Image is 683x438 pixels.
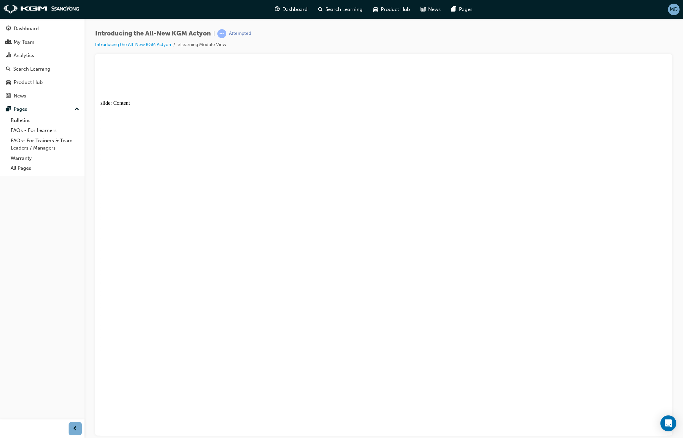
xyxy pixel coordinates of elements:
a: news-iconNews [416,3,446,16]
div: News [14,92,26,100]
button: MD [668,4,680,15]
a: Search Learning [3,63,82,75]
span: guage-icon [6,26,11,32]
a: car-iconProduct Hub [368,3,416,16]
div: Pages [14,105,27,113]
div: Open Intercom Messenger [660,415,676,431]
div: Attempted [229,31,251,37]
span: search-icon [318,5,323,14]
span: up-icon [75,105,79,114]
span: pages-icon [452,5,457,14]
span: pages-icon [6,106,11,112]
span: Dashboard [283,6,308,13]
a: Dashboard [3,23,82,35]
span: prev-icon [73,425,78,433]
a: search-iconSearch Learning [313,3,368,16]
div: Dashboard [14,25,39,32]
span: guage-icon [275,5,280,14]
span: chart-icon [6,53,11,59]
span: search-icon [6,66,11,72]
a: My Team [3,36,82,48]
a: pages-iconPages [446,3,478,16]
a: Introducing the All-New KGM Actyon [95,42,171,47]
span: Product Hub [381,6,410,13]
a: Product Hub [3,76,82,89]
span: | [213,30,215,37]
div: Product Hub [14,79,43,86]
a: Analytics [3,49,82,62]
span: MD [670,6,678,13]
button: Pages [3,103,82,115]
a: Bulletins [8,115,82,126]
span: news-icon [6,93,11,99]
a: All Pages [8,163,82,173]
span: Introducing the All-New KGM Actyon [95,30,211,37]
img: kgm [3,5,80,14]
a: FAQs - For Learners [8,125,82,136]
div: Search Learning [13,65,50,73]
span: Search Learning [326,6,363,13]
a: Warranty [8,153,82,163]
span: car-icon [373,5,378,14]
button: DashboardMy TeamAnalyticsSearch LearningProduct HubNews [3,21,82,103]
div: Analytics [14,52,34,59]
span: Pages [459,6,473,13]
div: My Team [14,38,34,46]
span: News [428,6,441,13]
a: FAQs- For Trainers & Team Leaders / Managers [8,136,82,153]
span: learningRecordVerb_ATTEMPT-icon [217,29,226,38]
li: eLearning Module View [178,41,226,49]
span: news-icon [421,5,426,14]
a: News [3,90,82,102]
a: guage-iconDashboard [270,3,313,16]
span: car-icon [6,80,11,86]
span: people-icon [6,39,11,45]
